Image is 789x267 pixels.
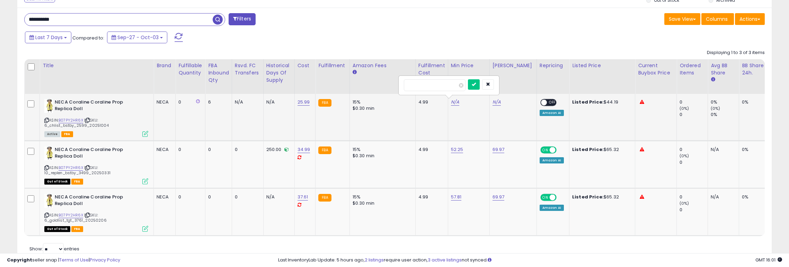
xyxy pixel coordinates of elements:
small: Amazon Fees. [353,69,357,75]
b: NECA Coraline Coraline Prop Replica Doll [55,99,139,114]
div: 15% [353,194,410,200]
div: 0 [680,207,708,213]
img: 41fE4PEkZqL._SL40_.jpg [44,194,53,208]
small: (0%) [680,106,689,111]
small: Avg BB Share. [711,77,715,83]
span: Sep-27 - Oct-03 [117,34,159,41]
b: Listed Price: [572,146,604,153]
b: NECA Coraline Coraline Prop Replica Doll [55,146,139,161]
div: 0 [680,159,708,166]
div: Min Price [451,62,487,69]
div: Rsvd. FC Transfers [235,62,260,77]
div: N/A [711,146,734,153]
a: N/A [451,99,459,106]
div: NECA [157,99,170,105]
small: (0%) [680,153,689,159]
a: B07PY2HR6X [59,117,83,123]
a: N/A [493,99,501,106]
span: | SKU: 6_chlist_bstby_2599_20251004 [44,117,109,128]
div: Listed Price [572,62,632,69]
div: 0 [178,194,200,200]
div: N/A [266,99,289,105]
div: N/A [711,194,734,200]
div: 0% [742,146,765,153]
div: 6 [208,99,227,105]
div: Current Buybox Price [638,62,674,77]
span: OFF [555,147,566,153]
a: 37.61 [298,194,308,201]
a: 25.99 [298,99,310,106]
div: Cost [298,62,313,69]
div: $0.30 min [353,105,410,112]
div: 0 [680,146,708,153]
div: Displaying 1 to 3 of 3 items [707,50,765,56]
div: FBA inbound Qty [208,62,229,84]
a: Terms of Use [59,257,89,263]
a: B07PY2HR6X [59,212,83,218]
button: Last 7 Days [25,32,71,43]
div: Fulfillable Quantity [178,62,202,77]
div: Amazon AI [540,205,564,211]
span: Compared to: [72,35,104,41]
button: Sep-27 - Oct-03 [107,32,167,43]
div: 250.00 [266,146,289,153]
div: $0.30 min [353,200,410,206]
div: seller snap | | [7,257,120,264]
div: NECA [157,194,170,200]
img: 41fE4PEkZqL._SL40_.jpg [44,146,53,160]
span: FBA [71,179,83,185]
div: 0 [208,194,227,200]
b: NECA Coraline Coraline Prop Replica Doll [55,194,139,208]
span: | SKU: 10_replen_bstby_3499_20250331 [44,165,110,175]
a: Privacy Policy [90,257,120,263]
b: Listed Price: [572,194,604,200]
div: Last InventoryLab Update: 5 hours ago, require user action, not synced. [278,257,782,264]
a: 69.97 [493,194,505,201]
div: $44.19 [572,99,630,105]
div: BB Share 24h. [742,62,767,77]
div: 0% [711,112,739,118]
div: $0.30 min [353,153,410,159]
div: ASIN: [44,146,148,184]
div: 0 [235,146,258,153]
div: $65.32 [572,146,630,153]
div: 0 [680,112,708,118]
div: Title [43,62,151,69]
span: All listings that are currently out of stock and unavailable for purchase on Amazon [44,179,70,185]
div: 0 [235,194,258,200]
div: Brand [157,62,172,69]
small: FBA [318,146,331,154]
div: $65.32 [572,194,630,200]
span: OFF [547,100,558,106]
span: All listings currently available for purchase on Amazon [44,131,60,137]
button: Save View [664,13,700,25]
div: Amazon AI [540,157,564,163]
span: Columns [706,16,728,23]
span: ON [541,147,550,153]
small: (0%) [680,201,689,206]
small: FBA [318,194,331,202]
button: Actions [735,13,765,25]
span: OFF [555,195,566,201]
small: FBA [318,99,331,107]
div: 0% [742,99,765,105]
div: N/A [235,99,258,105]
a: 69.97 [493,146,505,153]
a: 3 active listings [428,257,462,263]
div: 0 [208,146,227,153]
a: 57.81 [451,194,462,201]
div: Amazon AI [540,110,564,116]
div: 0 [178,146,200,153]
div: 0 [680,99,708,105]
span: ON [541,195,550,201]
div: 15% [353,99,410,105]
span: Show: entries [29,246,79,252]
a: 52.25 [451,146,463,153]
span: 2025-10-11 16:01 GMT [755,257,782,263]
div: Repricing [540,62,566,69]
div: [PERSON_NAME] [493,62,534,69]
div: Avg BB Share [711,62,736,77]
div: Fulfillment [318,62,346,69]
div: ASIN: [44,194,148,231]
div: 4.99 [418,194,443,200]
